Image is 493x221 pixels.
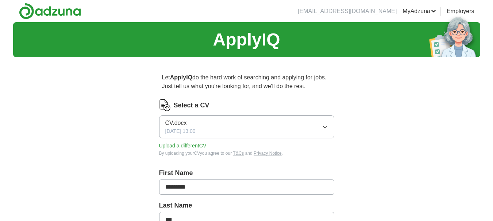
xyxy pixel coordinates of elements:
[447,7,474,16] a: Employers
[170,74,192,80] strong: ApplyIQ
[159,99,171,111] img: CV Icon
[165,119,187,127] span: CV.docx
[298,7,397,16] li: [EMAIL_ADDRESS][DOMAIN_NAME]
[174,100,209,110] label: Select a CV
[159,201,334,210] label: Last Name
[213,27,280,53] h1: ApplyIQ
[159,70,334,94] p: Let do the hard work of searching and applying for jobs. Just tell us what you're looking for, an...
[165,127,196,135] span: [DATE] 13:00
[254,151,282,156] a: Privacy Notice
[159,142,207,150] button: Upload a differentCV
[159,168,334,178] label: First Name
[159,115,334,138] button: CV.docx[DATE] 13:00
[233,151,244,156] a: T&Cs
[19,3,81,19] img: Adzuna logo
[159,150,334,157] div: By uploading your CV you agree to our and .
[403,7,436,16] a: MyAdzuna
